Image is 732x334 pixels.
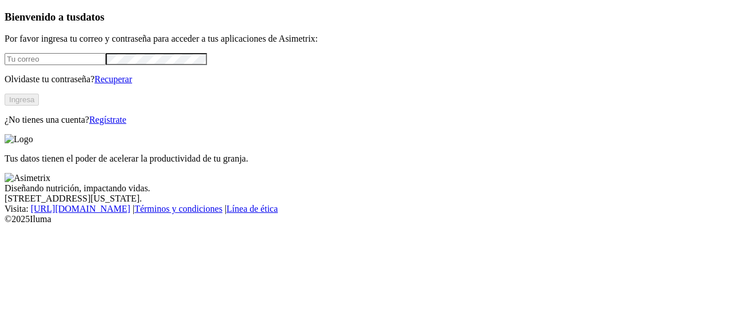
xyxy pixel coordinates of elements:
[89,115,126,124] a: Regístrate
[5,34,727,44] p: Por favor ingresa tu correo y contraseña para acceder a tus aplicaciones de Asimetrix:
[5,53,106,65] input: Tu correo
[94,74,132,84] a: Recuperar
[5,183,727,194] div: Diseñando nutrición, impactando vidas.
[31,204,130,214] a: [URL][DOMAIN_NAME]
[5,173,50,183] img: Asimetrix
[80,11,105,23] span: datos
[5,94,39,106] button: Ingresa
[5,204,727,214] div: Visita : | |
[5,74,727,84] p: Olvidaste tu contraseña?
[5,115,727,125] p: ¿No tienes una cuenta?
[5,214,727,224] div: © 2025 Iluma
[5,11,727,23] h3: Bienvenido a tus
[5,134,33,144] img: Logo
[226,204,278,214] a: Línea de ética
[5,194,727,204] div: [STREET_ADDRESS][US_STATE].
[5,154,727,164] p: Tus datos tienen el poder de acelerar la productividad de tu granja.
[134,204,222,214] a: Términos y condiciones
